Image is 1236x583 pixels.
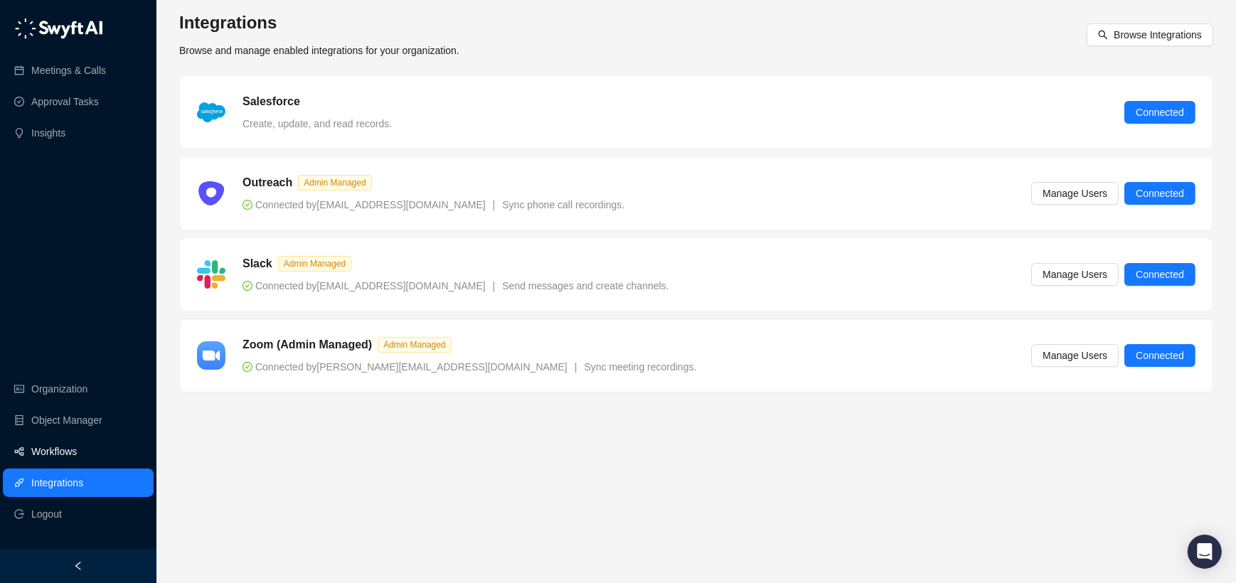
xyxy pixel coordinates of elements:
[243,280,486,291] span: Connected by [EMAIL_ADDRESS][DOMAIN_NAME]
[243,118,392,129] span: Create, update, and read records.
[179,45,459,56] span: Browse and manage enabled integrations for your organization.
[31,375,87,403] a: Organization
[197,179,225,208] img: ix+ea6nV3o2uKgAAAABJRU5ErkJggg==
[243,93,300,110] h5: Salesforce
[1188,535,1222,569] div: Open Intercom Messenger
[31,500,62,528] span: Logout
[197,260,225,289] img: slack-Cn3INd-T.png
[31,469,83,497] a: Integrations
[575,361,577,373] span: |
[502,199,624,210] span: Sync phone call recordings.
[1124,344,1195,367] button: Connected
[502,280,668,291] span: Send messages and create channels.
[1031,182,1119,205] button: Manage Users
[1043,186,1107,201] span: Manage Users
[31,406,102,434] a: Object Manager
[243,361,568,373] span: Connected by [PERSON_NAME][EMAIL_ADDRESS][DOMAIN_NAME]
[1031,344,1119,367] button: Manage Users
[1136,186,1184,201] span: Connected
[243,199,486,210] span: Connected by [EMAIL_ADDRESS][DOMAIN_NAME]
[493,280,496,291] span: |
[1124,182,1195,205] button: Connected
[243,255,272,272] h5: Slack
[378,337,451,353] span: Admin Managed
[298,175,371,191] span: Admin Managed
[243,200,252,210] span: check-circle
[1114,27,1202,43] span: Browse Integrations
[1098,30,1108,40] span: search
[31,87,99,116] a: Approval Tasks
[493,199,496,210] span: |
[14,509,24,519] span: logout
[1031,263,1119,286] button: Manage Users
[243,336,372,353] h5: Zoom (Admin Managed)
[243,174,292,191] h5: Outreach
[1124,263,1195,286] button: Connected
[197,102,225,122] img: salesforce-ChMvK6Xa.png
[31,437,77,466] a: Workflows
[179,11,459,34] h3: Integrations
[584,361,696,373] span: Sync meeting recordings.
[1043,267,1107,282] span: Manage Users
[243,281,252,291] span: check-circle
[1087,23,1213,46] button: Browse Integrations
[31,56,106,85] a: Meetings & Calls
[1136,267,1184,282] span: Connected
[1136,105,1184,120] span: Connected
[14,18,103,39] img: logo-05li4sbe.png
[278,256,351,272] span: Admin Managed
[31,119,65,147] a: Insights
[73,561,83,571] span: left
[243,362,252,372] span: check-circle
[1136,348,1184,363] span: Connected
[1043,348,1107,363] span: Manage Users
[197,341,225,370] img: zoom-DkfWWZB2.png
[1124,101,1195,124] button: Connected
